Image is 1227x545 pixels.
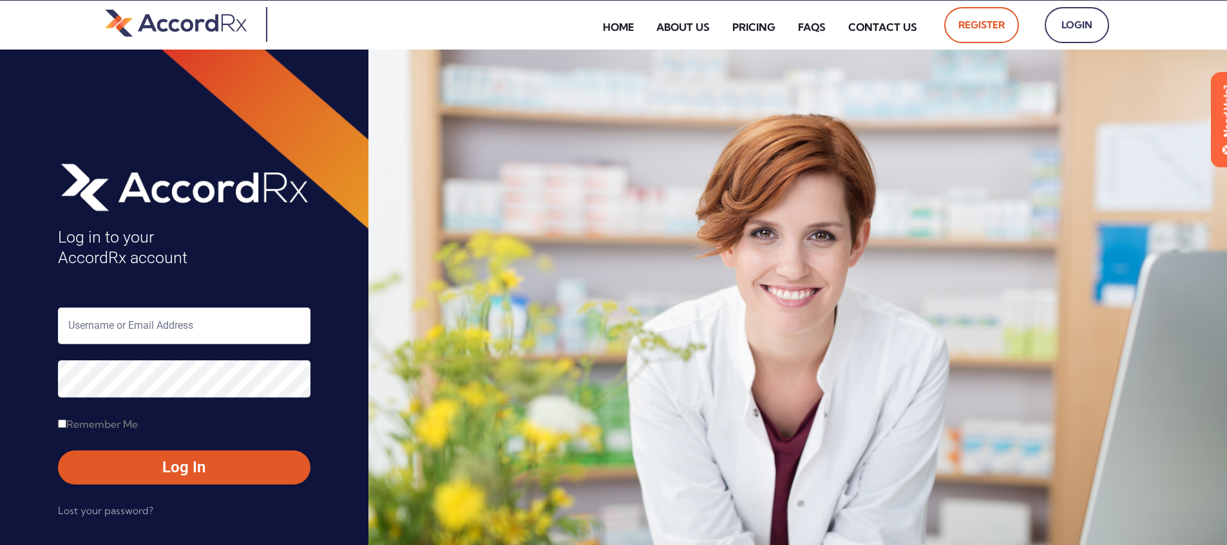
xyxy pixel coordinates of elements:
[647,12,719,42] a: About Us
[58,420,66,428] input: Remember Me
[58,414,138,434] label: Remember Me
[788,12,835,42] a: FAQs
[958,15,1005,35] span: Register
[58,308,310,344] input: Username or Email Address
[105,7,247,39] img: default-logo
[58,159,310,214] img: AccordRx_logo_header_white
[58,450,310,484] button: Log In
[723,12,785,42] a: Pricing
[71,457,298,477] span: Log In
[839,12,927,42] a: Contact Us
[944,7,1019,43] a: Register
[593,12,643,42] a: Home
[1059,15,1095,35] span: Login
[1045,7,1109,43] a: Login
[58,501,153,521] a: Lost your password?
[58,227,310,269] h4: Log in to your AccordRx account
